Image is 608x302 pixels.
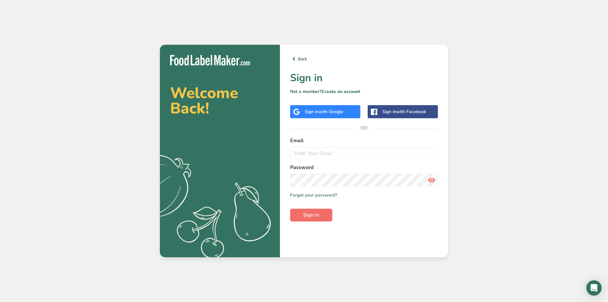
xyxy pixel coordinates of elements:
[290,209,332,221] button: Sign in
[290,55,438,63] a: Back
[303,211,319,219] span: Sign in
[290,88,438,95] p: Not a member?
[290,70,438,86] h1: Sign in
[290,192,337,198] a: Forgot your password?
[290,147,438,160] input: Enter Your Email
[170,85,270,116] h2: Welcome Back!
[355,119,374,138] span: OR
[396,109,426,115] span: with Facebook
[290,137,438,144] label: Email
[382,108,426,115] div: Sign in
[170,55,250,66] img: Food Label Maker
[321,89,360,95] a: Create an account
[586,280,602,296] div: Open Intercom Messenger
[290,164,438,171] label: Password
[305,108,343,115] div: Sign in
[319,109,343,115] span: with Google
